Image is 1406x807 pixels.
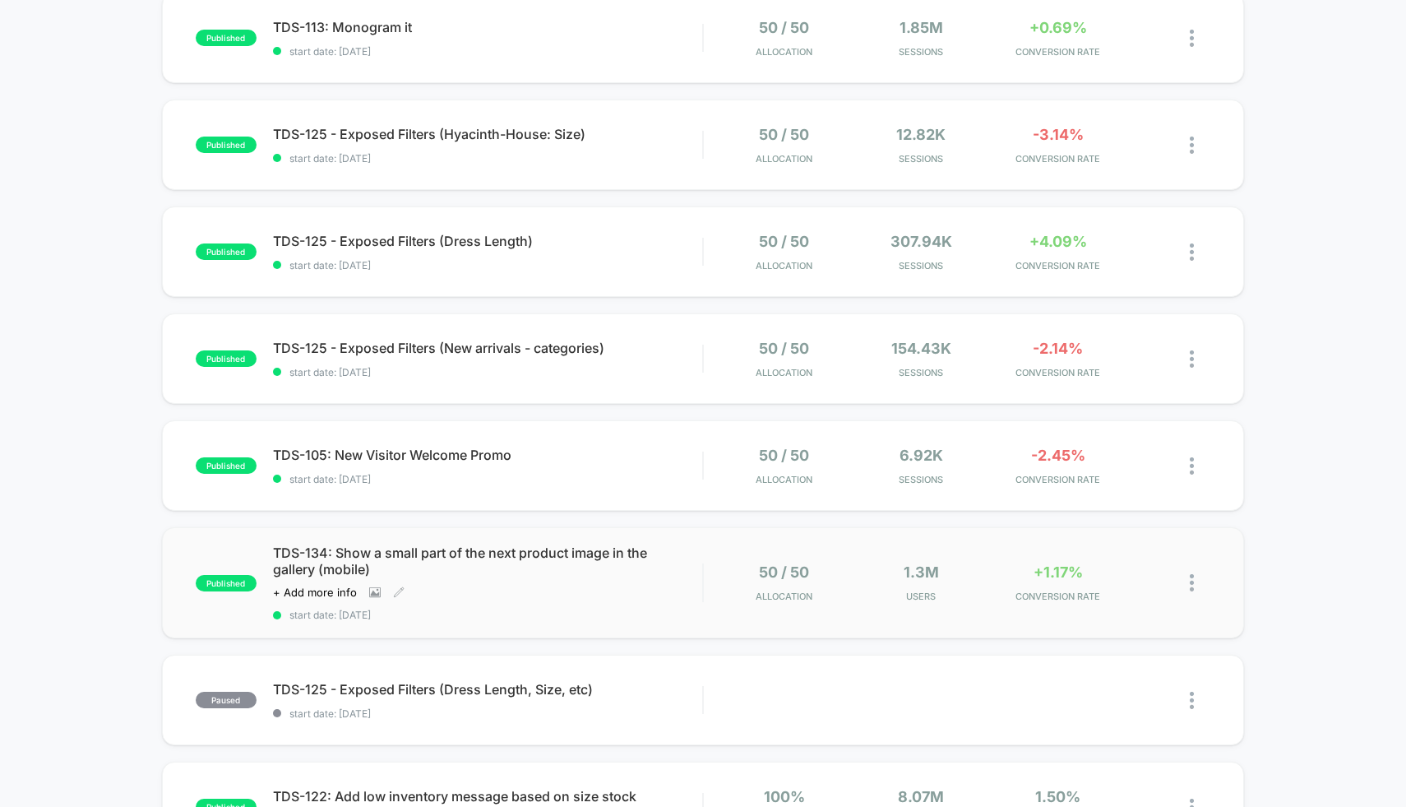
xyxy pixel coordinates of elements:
img: close [1190,243,1194,261]
span: 50 / 50 [759,19,809,36]
span: start date: [DATE] [273,152,703,165]
span: published [196,350,257,367]
span: Sessions [857,260,985,271]
img: close [1190,137,1194,154]
span: published [196,243,257,260]
span: Users [857,591,985,602]
span: 12.82k [896,126,946,143]
span: Allocation [756,367,812,378]
span: CONVERSION RATE [993,474,1122,485]
span: +0.69% [1029,19,1087,36]
span: start date: [DATE] [273,259,703,271]
span: paused [196,692,257,708]
span: start date: [DATE] [273,366,703,378]
span: CONVERSION RATE [993,367,1122,378]
span: 50 / 50 [759,447,809,464]
span: +1.17% [1034,564,1083,581]
span: 50 / 50 [759,233,809,250]
span: Allocation [756,153,812,165]
span: start date: [DATE] [273,707,703,720]
span: published [196,575,257,591]
span: published [196,137,257,153]
span: start date: [DATE] [273,45,703,58]
span: + Add more info [273,586,357,599]
span: Allocation [756,260,812,271]
span: TDS-134: Show a small part of the next product image in the gallery (mobile) [273,545,703,577]
span: 50 / 50 [759,340,809,357]
span: TDS-113: Monogram it [273,19,703,35]
span: published [196,30,257,46]
span: 50 / 50 [759,564,809,581]
span: CONVERSION RATE [993,46,1122,58]
img: close [1190,350,1194,368]
span: CONVERSION RATE [993,153,1122,165]
span: 8.07M [898,788,944,805]
span: TDS-125 - Exposed Filters (New arrivals - categories) [273,340,703,356]
span: Sessions [857,46,985,58]
span: Allocation [756,474,812,485]
span: 154.43k [891,340,951,357]
span: +4.09% [1029,233,1087,250]
img: close [1190,692,1194,709]
span: 1.85M [900,19,943,36]
span: TDS-105: New Visitor Welcome Promo [273,447,703,463]
img: close [1190,457,1194,475]
span: CONVERSION RATE [993,591,1122,602]
span: Sessions [857,153,985,165]
span: TDS-125 - Exposed Filters (Dress Length, Size, etc) [273,681,703,698]
span: TDS-122: Add low inventory message based on size stock [273,788,703,805]
span: Allocation [756,591,812,602]
span: 100% [764,788,805,805]
span: TDS-125 - Exposed Filters (Dress Length) [273,233,703,249]
span: -2.14% [1033,340,1083,357]
span: -2.45% [1031,447,1085,464]
span: -3.14% [1033,126,1084,143]
span: 307.94k [890,233,952,250]
span: start date: [DATE] [273,609,703,621]
img: close [1190,574,1194,591]
span: 50 / 50 [759,126,809,143]
span: 1.50% [1035,788,1080,805]
span: Allocation [756,46,812,58]
span: 6.92k [900,447,943,464]
span: start date: [DATE] [273,473,703,485]
span: published [196,457,257,474]
span: TDS-125 - Exposed Filters (Hyacinth-House: Size) [273,126,703,142]
span: Sessions [857,474,985,485]
img: close [1190,30,1194,47]
span: CONVERSION RATE [993,260,1122,271]
span: Sessions [857,367,985,378]
span: 1.3M [904,564,939,581]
